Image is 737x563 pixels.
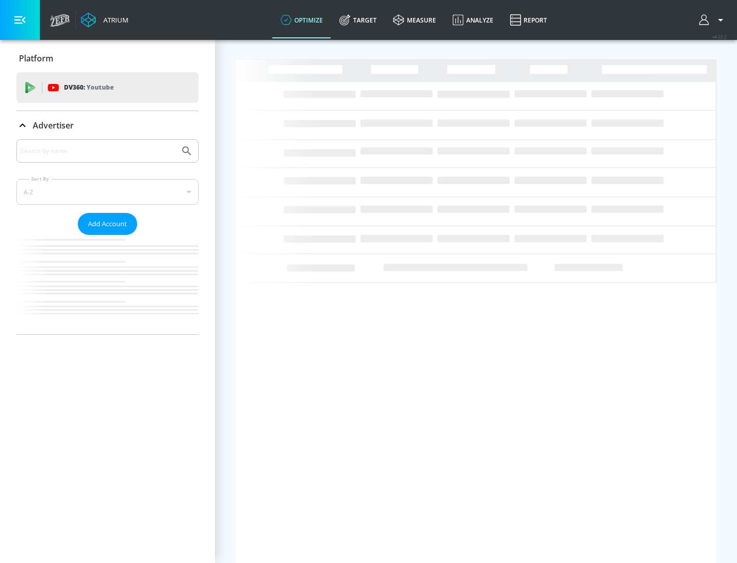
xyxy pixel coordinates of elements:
p: Platform [19,53,53,64]
a: Target [331,2,385,38]
p: Advertiser [33,120,74,131]
a: Analyze [444,2,502,38]
span: Add Account [88,218,127,230]
div: A-Z [16,179,199,205]
input: Search by name [20,144,176,158]
a: optimize [272,2,331,38]
button: Add Account [78,213,137,235]
nav: list of Advertiser [16,235,199,334]
div: Atrium [99,15,128,25]
a: Report [502,2,555,38]
span: v 4.22.2 [712,34,727,39]
div: Platform [16,44,199,73]
div: DV360: Youtube [16,72,199,103]
a: Atrium [81,12,128,28]
div: Advertiser [16,111,199,140]
p: Youtube [86,82,114,93]
p: DV360: [64,82,114,93]
label: Sort By [29,176,51,182]
a: measure [385,2,444,38]
div: Advertiser [16,139,199,334]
